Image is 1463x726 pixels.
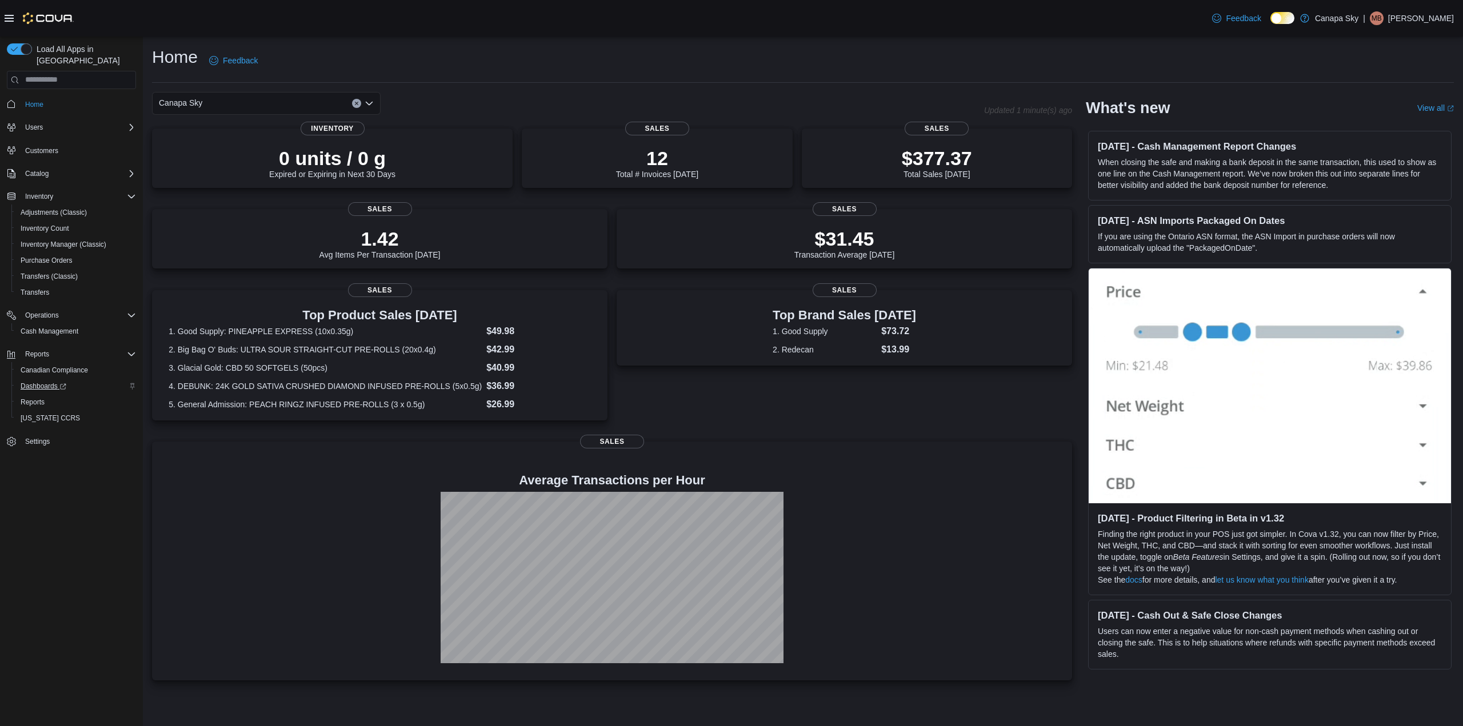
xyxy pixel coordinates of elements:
[159,96,202,110] span: Canapa Sky
[25,437,50,446] span: Settings
[16,411,136,425] span: Washington CCRS
[1173,552,1224,561] em: Beta Features
[1098,528,1442,574] p: Finding the right product in your POS just got simpler. In Cova v1.32, you can now filter by Pric...
[11,394,141,410] button: Reports
[169,344,482,355] dt: 2. Big Bag O' Buds: ULTRA SOUR STRAIGHT-CUT PRE-ROLLS (20x0.4g)
[32,43,136,66] span: Load All Apps in [GEOGRAPHIC_DATA]
[2,346,141,362] button: Reports
[25,123,43,132] span: Users
[21,121,47,134] button: Users
[319,227,441,250] p: 1.42
[21,121,136,134] span: Users
[813,283,877,297] span: Sales
[21,382,66,391] span: Dashboards
[1098,625,1442,660] p: Users can now enter a negative value for non-cash payment methods when cashing out or closing the...
[21,97,136,111] span: Home
[25,311,59,320] span: Operations
[161,474,1063,487] h4: Average Transactions per Hour
[1125,575,1142,584] a: docs
[16,270,136,283] span: Transfers (Classic)
[16,395,49,409] a: Reports
[21,366,88,375] span: Canadian Compliance
[16,411,85,425] a: [US_STATE] CCRS
[1388,11,1454,25] p: [PERSON_NAME]
[1098,231,1442,254] p: If you are using the Ontario ASN format, the ASN Import in purchase orders will now automatically...
[11,268,141,284] button: Transfers (Classic)
[2,119,141,135] button: Users
[16,222,74,235] a: Inventory Count
[269,147,395,179] div: Expired or Expiring in Next 30 Days
[21,308,136,322] span: Operations
[902,147,972,179] div: Total Sales [DATE]
[11,204,141,220] button: Adjustments (Classic)
[21,143,136,158] span: Customers
[169,380,482,392] dt: 4. DEBUNK: 24K GOLD SATIVA CRUSHED DIAMOND INFUSED PRE-ROLLS (5x0.5g)
[352,99,361,108] button: Clear input
[223,55,258,66] span: Feedback
[1370,11,1384,25] div: Michael Barcellona
[21,190,58,203] button: Inventory
[25,350,49,359] span: Reports
[16,270,82,283] a: Transfers (Classic)
[11,323,141,339] button: Cash Management
[1098,512,1442,524] h3: [DATE] - Product Filtering in Beta in v1.32
[16,324,136,338] span: Cash Management
[21,256,73,265] span: Purchase Orders
[1226,13,1261,24] span: Feedback
[1315,11,1358,25] p: Canapa Sky
[21,308,63,322] button: Operations
[486,398,591,411] dd: $26.99
[881,343,916,356] dd: $13.99
[11,252,141,268] button: Purchase Orders
[625,122,689,135] span: Sales
[16,324,83,338] a: Cash Management
[21,398,45,407] span: Reports
[21,347,54,361] button: Reports
[319,227,441,259] div: Avg Items Per Transaction [DATE]
[21,434,136,448] span: Settings
[25,100,43,109] span: Home
[21,327,78,336] span: Cash Management
[21,347,136,361] span: Reports
[16,286,136,299] span: Transfers
[21,98,48,111] a: Home
[1372,11,1382,25] span: MB
[486,379,591,393] dd: $36.99
[16,379,136,393] span: Dashboards
[25,192,53,201] span: Inventory
[169,326,482,337] dt: 1. Good Supply: PINEAPPLE EXPRESS (10x0.35g)
[21,190,136,203] span: Inventory
[169,308,591,322] h3: Top Product Sales [DATE]
[16,206,91,219] a: Adjustments (Classic)
[1208,7,1265,30] a: Feedback
[2,166,141,182] button: Catalog
[169,399,482,410] dt: 5. General Admission: PEACH RINGZ INFUSED PRE-ROLLS (3 x 0.5g)
[25,169,49,178] span: Catalog
[813,202,877,216] span: Sales
[21,435,54,448] a: Settings
[794,227,895,250] p: $31.45
[1417,103,1454,113] a: View allExternal link
[23,13,74,24] img: Cova
[1086,99,1170,117] h2: What's new
[1098,574,1442,585] p: See the for more details, and after you’ve given it a try.
[1270,12,1294,24] input: Dark Mode
[881,324,916,338] dd: $73.72
[21,414,80,423] span: [US_STATE] CCRS
[16,254,77,267] a: Purchase Orders
[269,147,395,170] p: 0 units / 0 g
[11,284,141,300] button: Transfers
[25,146,58,155] span: Customers
[616,147,698,170] p: 12
[1447,105,1454,112] svg: External link
[2,142,141,159] button: Customers
[21,167,53,181] button: Catalog
[905,122,969,135] span: Sales
[486,343,591,356] dd: $42.99
[794,227,895,259] div: Transaction Average [DATE]
[16,395,136,409] span: Reports
[616,147,698,179] div: Total # Invoices [DATE]
[11,378,141,394] a: Dashboards
[21,224,69,233] span: Inventory Count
